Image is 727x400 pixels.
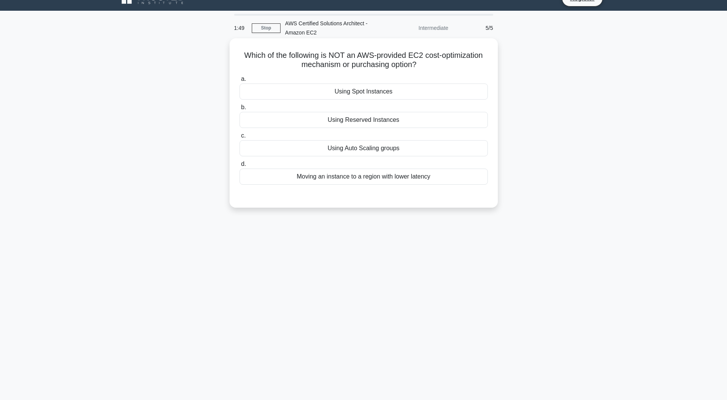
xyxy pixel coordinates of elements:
[386,20,453,36] div: Intermediate
[241,104,246,110] span: b.
[230,20,252,36] div: 1:49
[241,161,246,167] span: d.
[240,169,488,185] div: Moving an instance to a region with lower latency
[453,20,498,36] div: 5/5
[239,51,489,70] h5: Which of the following is NOT an AWS-provided EC2 cost-optimization mechanism or purchasing option?
[240,112,488,128] div: Using Reserved Instances
[281,16,386,40] div: AWS Certified Solutions Architect - Amazon EC2
[241,132,246,139] span: c.
[240,84,488,100] div: Using Spot Instances
[240,140,488,156] div: Using Auto Scaling groups
[252,23,281,33] a: Stop
[241,75,246,82] span: a.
